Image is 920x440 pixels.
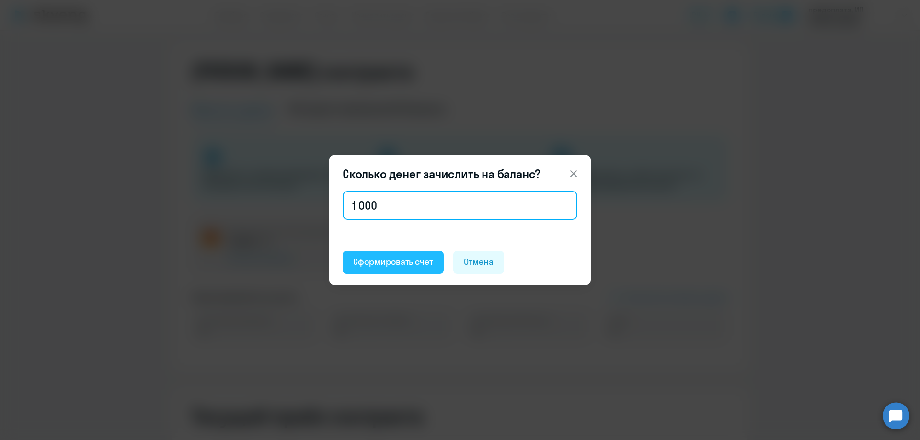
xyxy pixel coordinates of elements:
[329,166,591,181] header: Сколько денег зачислить на баланс?
[343,251,444,274] button: Сформировать счет
[343,191,577,220] input: 1 000 000 000 ₽
[464,256,494,268] div: Отмена
[453,251,504,274] button: Отмена
[353,256,433,268] div: Сформировать счет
